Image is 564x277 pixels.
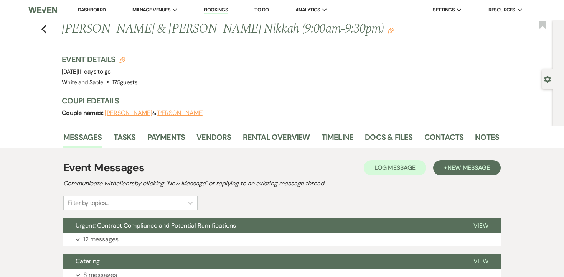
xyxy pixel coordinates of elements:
[63,233,501,246] button: 12 messages
[62,20,406,38] h1: [PERSON_NAME] & [PERSON_NAME] Nikkah (9:00am-9:30pm)
[295,6,320,14] span: Analytics
[364,160,426,175] button: Log Message
[28,2,57,18] img: Weven Logo
[388,27,394,34] button: Edit
[473,221,488,229] span: View
[196,131,231,148] a: Vendors
[63,131,102,148] a: Messages
[114,131,136,148] a: Tasks
[63,179,501,188] h2: Communicate with clients by clicking "New Message" or replying to an existing message thread.
[322,131,354,148] a: Timeline
[473,257,488,265] span: View
[112,79,137,86] span: 175 guests
[374,164,416,172] span: Log Message
[62,79,103,86] span: White and Sable
[105,110,152,116] button: [PERSON_NAME]
[156,110,204,116] button: [PERSON_NAME]
[433,160,501,175] button: +New Message
[63,254,461,269] button: Catering
[424,131,464,148] a: Contacts
[461,254,501,269] button: View
[62,95,491,106] h3: Couple Details
[243,131,310,148] a: Rental Overview
[76,221,236,229] span: Urgent: Contract Compliance and Potential Ramifications
[365,131,412,148] a: Docs & Files
[76,257,100,265] span: Catering
[147,131,185,148] a: Payments
[475,131,499,148] a: Notes
[79,68,111,75] span: 11 days to go
[447,164,490,172] span: New Message
[132,6,170,14] span: Manage Venues
[62,109,105,117] span: Couple names:
[254,7,269,13] a: To Do
[204,7,228,14] a: Bookings
[544,75,551,82] button: Open lead details
[63,160,144,176] h1: Event Messages
[68,198,109,208] div: Filter by topics...
[62,68,110,75] span: [DATE]
[78,68,110,75] span: |
[78,7,106,13] a: Dashboard
[62,54,137,65] h3: Event Details
[83,234,119,244] p: 12 messages
[433,6,455,14] span: Settings
[105,109,204,117] span: &
[488,6,515,14] span: Resources
[63,218,461,233] button: Urgent: Contract Compliance and Potential Ramifications
[461,218,501,233] button: View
